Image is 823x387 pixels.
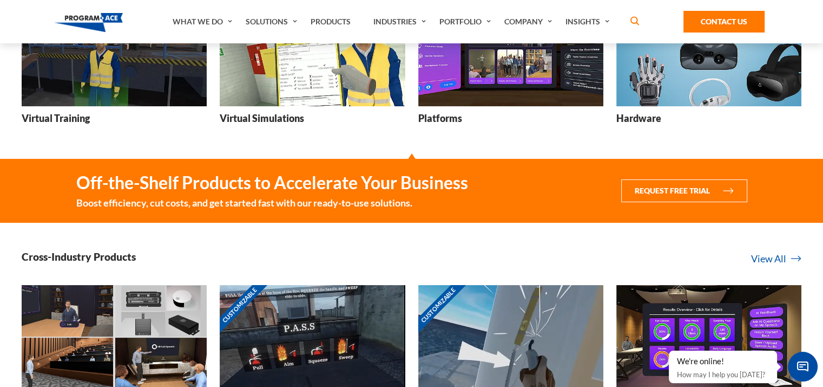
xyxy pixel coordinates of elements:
a: Virtual Training [22,2,207,133]
h3: Cross-Industry Products [22,250,136,263]
a: Hardware [616,2,801,133]
h3: Virtual Simulations [220,112,304,125]
div: We're online! [677,356,769,367]
img: Program-Ace [55,13,123,32]
img: Hardware [616,2,801,106]
img: Platforms [418,2,603,106]
h3: Hardware [616,112,661,125]
h3: Virtual Training [22,112,90,125]
button: Request Free Trial [621,179,747,202]
a: Virtual Simulations [220,2,405,133]
h3: Platforms [418,112,462,125]
img: Virtual Training [22,2,207,106]
span: Customizable [212,278,267,333]
span: Customizable [411,278,466,333]
img: Thumbnail - High-Speed Portable Wireless XR Platform [115,285,207,337]
a: View All [751,251,801,266]
small: Boost efficiency, cut costs, and get started fast with our ready-to-use solutions. [76,196,468,210]
p: How may I help you [DATE]? [677,368,769,381]
strong: Off-the-Shelf Products to Accelerate Your Business [76,172,468,193]
img: Virtual Simulations [220,2,405,106]
a: Platforms [418,2,603,133]
a: Contact Us [683,11,765,33]
span: Chat Widget [788,352,818,382]
img: Thumbnail - Job interview preparation VR Training [22,285,113,337]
